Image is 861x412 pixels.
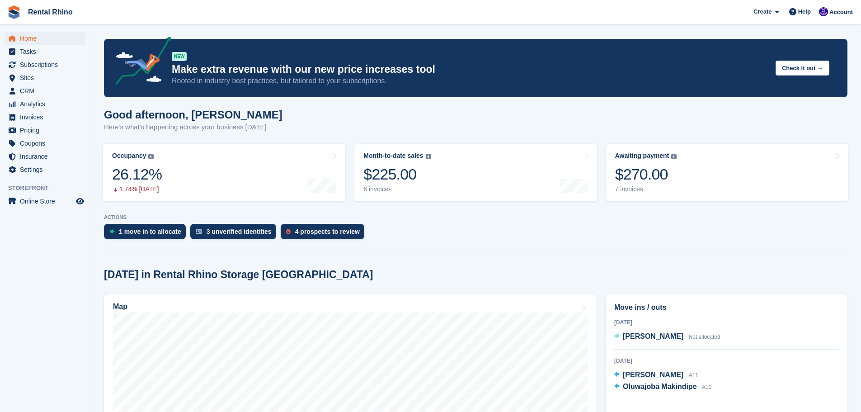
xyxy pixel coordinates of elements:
img: Ari Kolas [819,7,828,16]
a: menu [5,195,85,208]
div: Awaiting payment [615,152,669,160]
span: Analytics [20,98,74,110]
a: menu [5,124,85,137]
button: Check it out → [776,61,829,76]
span: Home [20,32,74,45]
span: Online Store [20,195,74,208]
a: 3 unverified identities [190,224,281,244]
a: menu [5,111,85,123]
div: 6 invoices [363,185,431,193]
p: Make extra revenue with our new price increases tool [172,63,768,76]
p: Rooted in industry best practices, but tailored to your subscriptions. [172,76,768,86]
a: menu [5,45,85,58]
p: ACTIONS [104,214,847,220]
a: menu [5,32,85,45]
div: 1 move in to allocate [119,228,181,235]
span: Help [798,7,811,16]
span: Sites [20,71,74,84]
a: menu [5,98,85,110]
a: menu [5,150,85,163]
div: Month-to-date sales [363,152,423,160]
a: menu [5,58,85,71]
span: Pricing [20,124,74,137]
div: 26.12% [112,165,162,184]
a: menu [5,85,85,97]
span: [PERSON_NAME] [623,371,683,379]
span: Create [753,7,772,16]
a: 4 prospects to review [281,224,369,244]
img: verify_identity-adf6edd0f0f0b5bbfe63781bf79b02c33cf7c696d77639b501bdc392416b5a36.svg [196,229,202,234]
a: Awaiting payment $270.00 7 invoices [606,144,848,201]
h1: Good afternoon, [PERSON_NAME] [104,109,282,121]
h2: Move ins / outs [614,302,839,313]
span: Insurance [20,150,74,163]
span: Settings [20,163,74,176]
h2: Map [113,303,127,311]
div: NEW [172,52,187,61]
span: A10 [702,384,711,390]
span: [PERSON_NAME] [623,332,683,340]
div: $270.00 [615,165,677,184]
img: icon-info-grey-7440780725fd019a000dd9b08b2336e03edf1995a4989e88bcd33f0948082b44.svg [671,154,677,159]
a: Oluwajoba Makindipe A10 [614,381,711,393]
a: Preview store [75,196,85,207]
span: Coupons [20,137,74,150]
img: stora-icon-8386f47178a22dfd0bd8f6a31ec36ba5ce8667c1dd55bd0f319d3a0aa187defe.svg [7,5,21,19]
span: Oluwajoba Makindipe [623,383,697,390]
div: 3 unverified identities [207,228,272,235]
a: Month-to-date sales $225.00 6 invoices [354,144,597,201]
a: menu [5,137,85,150]
a: Occupancy 26.12% 1.74% [DATE] [103,144,345,201]
div: Occupancy [112,152,146,160]
img: icon-info-grey-7440780725fd019a000dd9b08b2336e03edf1995a4989e88bcd33f0948082b44.svg [426,154,431,159]
div: $225.00 [363,165,431,184]
img: icon-info-grey-7440780725fd019a000dd9b08b2336e03edf1995a4989e88bcd33f0948082b44.svg [148,154,154,159]
a: Rental Rhino [24,5,76,19]
p: Here's what's happening across your business [DATE] [104,122,282,133]
span: Invoices [20,111,74,123]
span: Subscriptions [20,58,74,71]
img: prospect-51fa495bee0391a8d652442698ab0144808aea92771e9ea1ae160a38d050c398.svg [286,229,291,234]
div: 7 invoices [615,185,677,193]
span: Storefront [8,184,90,193]
div: [DATE] [614,357,839,365]
span: A11 [689,372,698,379]
img: price-adjustments-announcement-icon-8257ccfd72463d97f412b2fc003d46551f7dbcb40ab6d574587a9cd5c0d94... [108,37,171,88]
span: CRM [20,85,74,97]
div: 4 prospects to review [295,228,360,235]
img: move_ins_to_allocate_icon-fdf77a2bb77ea45bf5b3d319d69a93e2d87916cf1d5bf7949dd705db3b84f3ca.svg [109,229,114,234]
a: [PERSON_NAME] A11 [614,369,698,381]
a: menu [5,71,85,84]
span: Tasks [20,45,74,58]
a: [PERSON_NAME] Not allocated [614,331,720,343]
h2: [DATE] in Rental Rhino Storage [GEOGRAPHIC_DATA] [104,269,373,281]
a: menu [5,163,85,176]
div: 1.74% [DATE] [112,185,162,193]
span: Not allocated [689,334,720,340]
a: 1 move in to allocate [104,224,190,244]
div: [DATE] [614,318,839,327]
span: Account [829,8,853,17]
